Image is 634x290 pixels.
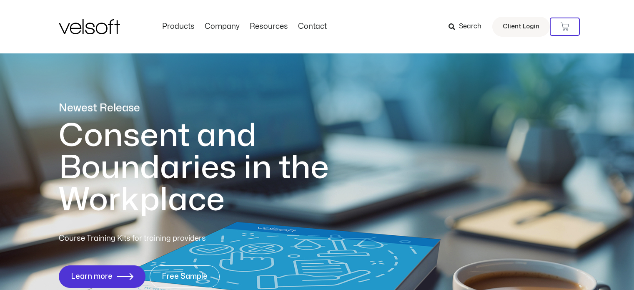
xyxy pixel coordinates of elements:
[157,22,332,31] nav: Menu
[59,233,266,245] p: Course Training Kits for training providers
[245,22,293,31] a: ResourcesMenu Toggle
[71,272,113,281] span: Learn more
[459,21,481,32] span: Search
[59,120,363,216] h1: Consent and Boundaries in the Workplace
[59,101,363,116] p: Newest Release
[162,272,208,281] span: Free Sample
[293,22,332,31] a: ContactMenu Toggle
[150,265,220,288] a: Free Sample
[157,22,200,31] a: ProductsMenu Toggle
[503,21,539,32] span: Client Login
[449,20,487,34] a: Search
[200,22,245,31] a: CompanyMenu Toggle
[59,265,145,288] a: Learn more
[59,19,120,34] img: Velsoft Training Materials
[492,17,550,37] a: Client Login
